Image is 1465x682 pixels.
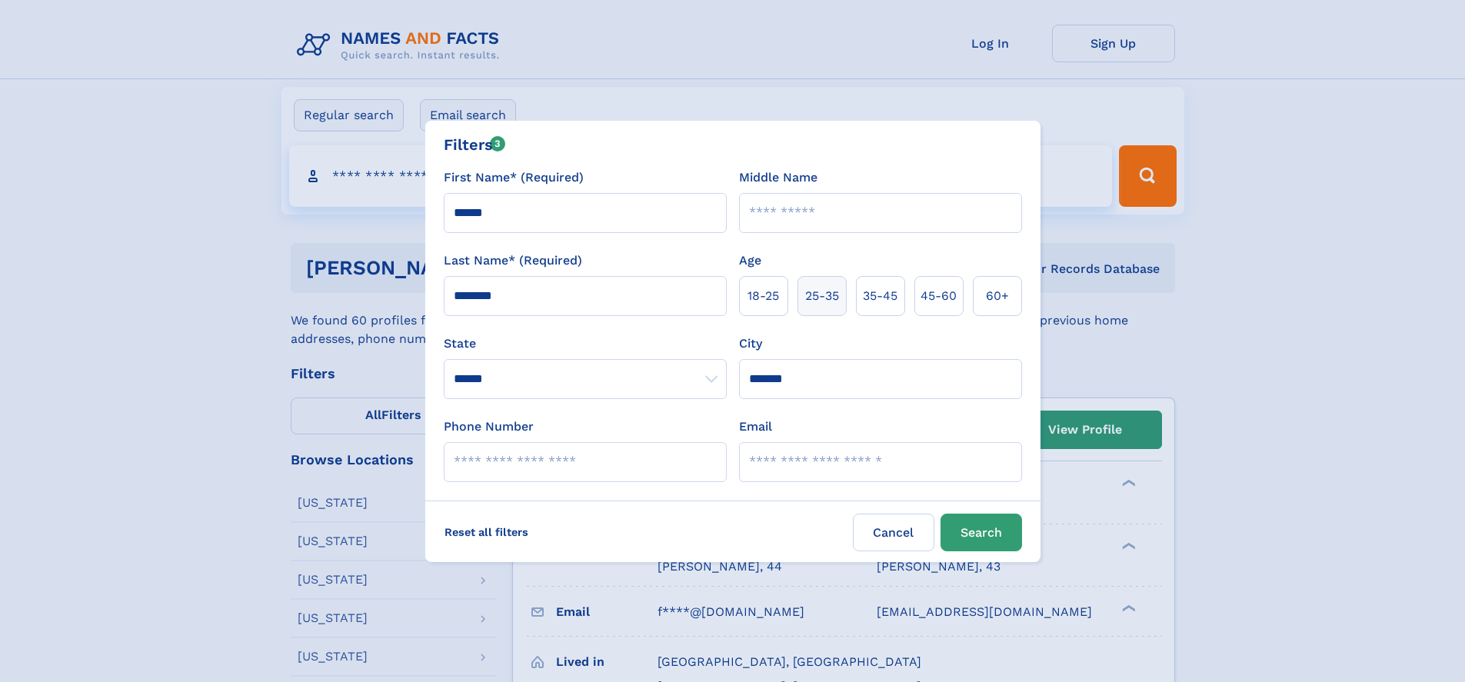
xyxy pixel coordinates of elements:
button: Search [941,514,1022,551]
label: State [444,334,727,353]
span: 45‑60 [921,287,957,305]
label: Age [739,251,761,270]
span: 60+ [986,287,1009,305]
label: Cancel [853,514,934,551]
span: 18‑25 [747,287,779,305]
label: Email [739,418,772,436]
span: 25‑35 [805,287,839,305]
div: Filters [444,133,506,156]
label: City [739,334,762,353]
label: Last Name* (Required) [444,251,582,270]
label: Middle Name [739,168,817,187]
label: First Name* (Required) [444,168,584,187]
label: Reset all filters [435,514,538,551]
span: 35‑45 [863,287,897,305]
label: Phone Number [444,418,534,436]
